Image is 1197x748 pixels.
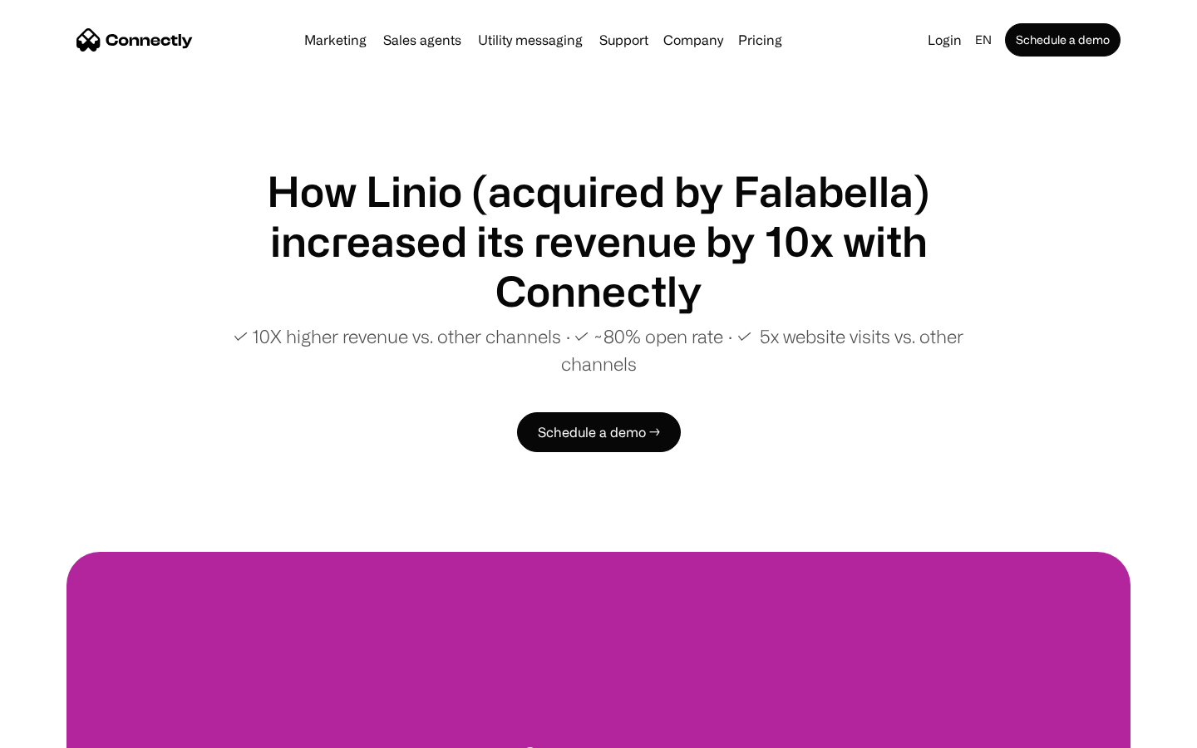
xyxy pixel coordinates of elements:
[731,33,789,47] a: Pricing
[33,719,100,742] ul: Language list
[921,28,968,52] a: Login
[199,166,997,316] h1: How Linio (acquired by Falabella) increased its revenue by 10x with Connectly
[377,33,468,47] a: Sales agents
[1005,23,1121,57] a: Schedule a demo
[298,33,373,47] a: Marketing
[76,27,193,52] a: home
[968,28,1002,52] div: en
[663,28,723,52] div: Company
[517,412,681,452] a: Schedule a demo →
[471,33,589,47] a: Utility messaging
[199,322,997,377] p: ✓ 10X higher revenue vs. other channels ∙ ✓ ~80% open rate ∙ ✓ 5x website visits vs. other channels
[593,33,655,47] a: Support
[17,717,100,742] aside: Language selected: English
[658,28,728,52] div: Company
[975,28,992,52] div: en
